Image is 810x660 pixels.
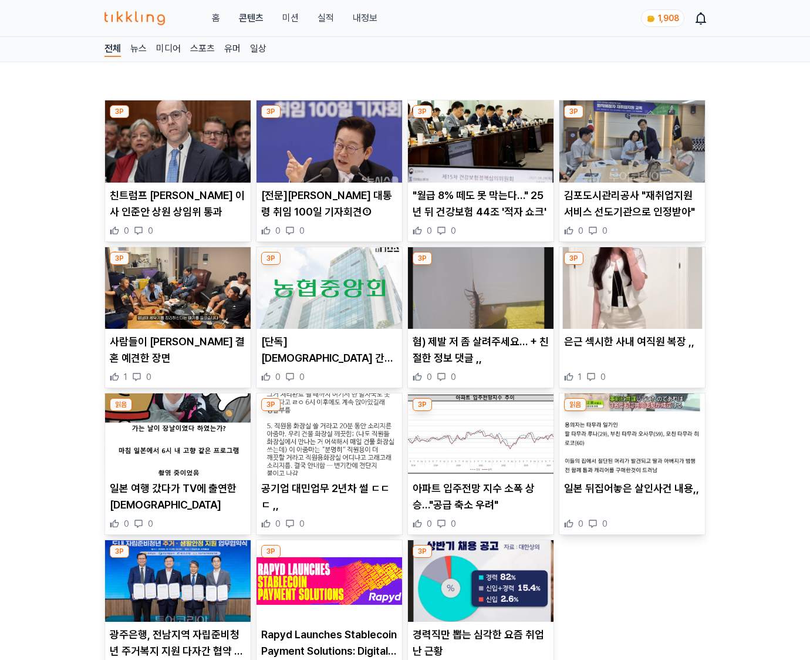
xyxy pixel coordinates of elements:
p: 은근 섹시한 사내 여직원 복장 ,, [564,334,700,350]
img: 광주은행, 전남지역 자립준비청년 주거복지 지원 다자간 협약 체결 [105,540,251,622]
span: 0 [146,371,151,383]
a: 내정보 [353,11,377,25]
a: 전체 [104,42,121,57]
span: 0 [602,518,607,530]
span: 0 [299,225,305,237]
div: 3P [413,252,432,265]
img: coin [646,14,656,23]
img: 일본 뒤집어놓은 살인사건 내용,, [559,393,705,476]
div: 3P [261,252,281,265]
span: 0 [148,518,153,530]
p: 공기업 대민업무 2년차 썰 ㄷㄷㄷ ,, [261,480,397,513]
a: 유머 [224,42,241,57]
div: 3P 은근 섹시한 사내 여직원 복장 ,, 은근 섹시한 사내 여직원 복장 ,, 1 0 [559,247,706,389]
span: 1 [124,371,127,383]
img: 티끌링 [104,11,165,25]
a: 일상 [250,42,266,57]
img: 친트럼프 마이런 연준 이사 인준안 상원 상임위 통과 [105,100,251,183]
span: 0 [299,518,305,530]
p: 김포도시관리공사 "재취업지원서비스 선도기관으로 인정받아" [564,187,700,220]
span: 0 [427,518,432,530]
span: 0 [275,225,281,237]
img: 은근 섹시한 사내 여직원 복장 ,, [559,247,705,329]
p: "월급 8% 떼도 못 막는다…" 25년 뒤 건강보험 44조 '적자 쇼크' [413,187,549,220]
span: 0 [148,225,153,237]
img: 일본 여행 갔다가 TV에 출연한 한국인 [105,393,251,476]
span: 0 [578,518,583,530]
div: 3P [전문]이재명 대통령 취임 100일 기자회견① [전문][PERSON_NAME] 대통령 취임 100일 기자회견① 0 0 [256,100,403,242]
div: 3P 김포도시관리공사 "재취업지원서비스 선도기관으로 인정받아" 김포도시관리공사 "재취업지원서비스 선도기관으로 인정받아" 0 0 [559,100,706,242]
img: 공기업 대민업무 2년차 썰 ㄷㄷㄷ ,, [256,393,402,476]
img: [전문]이재명 대통령 취임 100일 기자회견① [256,100,402,183]
div: 3P 친트럼프 마이런 연준 이사 인준안 상원 상임위 통과 친트럼프 [PERSON_NAME] 이사 인준안 상원 상임위 통과 0 0 [104,100,251,242]
a: 뉴스 [130,42,147,57]
p: 일본 여행 갔다가 TV에 출연한 [DEMOGRAPHIC_DATA] [110,480,246,513]
span: 1,908 [658,14,679,23]
div: 3P [110,105,129,118]
span: 0 [275,371,281,383]
div: 읽음 일본 여행 갔다가 TV에 출연한 한국인 일본 여행 갔다가 TV에 출연한 [DEMOGRAPHIC_DATA] 0 0 [104,393,251,535]
button: 미션 [282,11,299,25]
span: 0 [600,371,606,383]
div: 3P 공기업 대민업무 2년차 썰 ㄷㄷㄷ ,, 공기업 대민업무 2년차 썰 ㄷㄷㄷ ,, 0 0 [256,393,403,535]
span: 0 [275,518,281,530]
a: 콘텐츠 [239,11,264,25]
p: 친트럼프 [PERSON_NAME] 이사 인준안 상원 상임위 통과 [110,187,246,220]
div: 3P [564,252,583,265]
div: 읽음 일본 뒤집어놓은 살인사건 내용,, 일본 뒤집어놓은 살인사건 내용,, 0 0 [559,393,706,535]
p: [전문][PERSON_NAME] 대통령 취임 100일 기자회견① [261,187,397,220]
div: 3P "월급 8% 떼도 못 막는다…" 25년 뒤 건강보험 44조 '적자 쇼크' "월급 8% 떼도 못 막는다…" 25년 뒤 건강보험 44조 '적자 쇼크' 0 0 [407,100,554,242]
img: 아파트 입주전망 지수 소폭 상승…"공급 축소 우려" [408,393,553,476]
div: 3P [261,105,281,118]
div: 3P [110,252,129,265]
img: 김포도시관리공사 "재취업지원서비스 선도기관으로 인정받아" [559,100,705,183]
span: 0 [124,518,129,530]
a: 실적 [318,11,334,25]
div: 읽음 [564,398,586,411]
a: 홈 [212,11,220,25]
span: 0 [451,518,456,530]
span: 1 [578,371,582,383]
div: 3P [413,105,432,118]
span: 0 [124,225,129,237]
img: [단독] 농협중앙회 간담회에 정읍·고창 조합장·국회의원 한자리? [256,247,402,329]
img: 혐) 제발 저 좀 살려주세요… + 친절한 정보 댓글 ,, [408,247,553,329]
span: 0 [451,225,456,237]
div: 3P [413,398,432,411]
p: 아파트 입주전망 지수 소폭 상승…"공급 축소 우려" [413,480,549,513]
p: 경력직만 뽑는 심각한 요즘 취업난 근황 [413,627,549,659]
div: 3P 사람들이 김종국 결혼 예견한 장면 사람들이 [PERSON_NAME] 결혼 예견한 장면 1 0 [104,247,251,389]
p: [단독] [DEMOGRAPHIC_DATA] 간담회에 정읍·고창 조합장·국회의원 한자리? [261,334,397,366]
a: 미디어 [156,42,181,57]
p: 사람들이 [PERSON_NAME] 결혼 예견한 장면 [110,334,246,366]
a: coin 1,908 [641,9,682,27]
span: 0 [427,371,432,383]
div: 3P [413,545,432,558]
div: 3P 혐) 제발 저 좀 살려주세요… + 친절한 정보 댓글 ,, 혐) 제발 저 좀 살려주세요… + 친절한 정보 댓글 ,, 0 0 [407,247,554,389]
div: 읽음 [110,398,132,411]
span: 0 [578,225,583,237]
img: Rapyd Launches Stablecoin Payment Solutions: Digital Versatility Meets Dollar Stability [256,540,402,622]
div: 3P [564,105,583,118]
a: 스포츠 [190,42,215,57]
div: 3P [261,545,281,558]
span: 0 [299,371,305,383]
span: 0 [427,225,432,237]
div: 3P [261,398,281,411]
span: 0 [602,225,607,237]
p: Rapyd Launches Stablecoin Payment Solutions: Digital Versatility Meets Dollar Stability [261,627,397,659]
img: 사람들이 김종국 결혼 예견한 장면 [105,247,251,329]
p: 일본 뒤집어놓은 살인사건 내용,, [564,480,700,497]
div: 3P [110,545,129,558]
p: 광주은행, 전남지역 자립준비청년 주거복지 지원 다자간 협약 체결 [110,627,246,659]
span: 0 [451,371,456,383]
img: "월급 8% 떼도 못 막는다…" 25년 뒤 건강보험 44조 '적자 쇼크' [408,100,553,183]
img: 경력직만 뽑는 심각한 요즘 취업난 근황 [408,540,553,622]
div: 3P 아파트 입주전망 지수 소폭 상승…"공급 축소 우려" 아파트 입주전망 지수 소폭 상승…"공급 축소 우려" 0 0 [407,393,554,535]
div: 3P [단독] 농협중앙회 간담회에 정읍·고창 조합장·국회의원 한자리? [단독] [DEMOGRAPHIC_DATA] 간담회에 정읍·고창 조합장·국회의원 한자리? 0 0 [256,247,403,389]
p: 혐) 제발 저 좀 살려주세요… + 친절한 정보 댓글 ,, [413,334,549,366]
